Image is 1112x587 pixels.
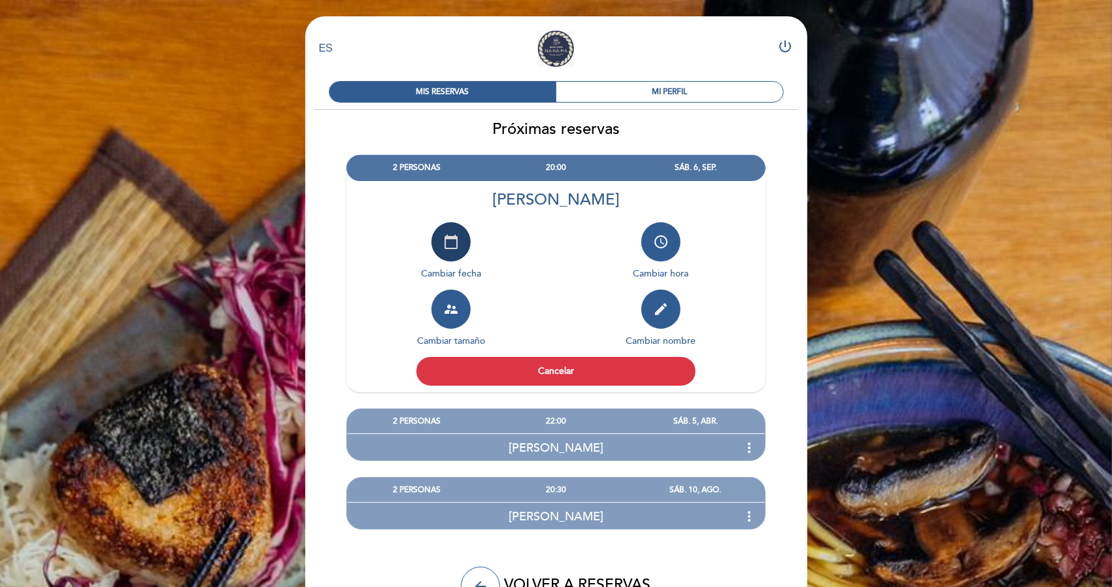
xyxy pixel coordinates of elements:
[329,82,556,102] div: MIS RESERVAS
[421,268,481,279] span: Cambiar fecha
[641,290,681,329] button: edit
[653,301,669,317] i: edit
[626,156,765,180] div: SÁB. 6, SEP.
[641,222,681,261] button: access_time
[416,357,696,386] button: Cancelar
[509,509,603,524] span: [PERSON_NAME]
[653,234,669,250] i: access_time
[778,39,794,54] i: power_settings_new
[475,31,638,67] a: [PERSON_NAME]
[431,290,471,329] button: supervisor_account
[626,478,765,502] div: SÁB. 10, AGO.
[509,441,603,455] span: [PERSON_NAME]
[741,509,757,524] i: more_vert
[626,409,765,433] div: SÁB. 5, ABR.
[347,409,486,433] div: 2 PERSONAS
[305,120,808,139] h2: Próximas reservas
[486,156,626,180] div: 20:00
[347,156,486,180] div: 2 PERSONAS
[346,190,766,209] div: [PERSON_NAME]
[486,478,626,502] div: 20:30
[486,409,626,433] div: 22:00
[778,39,794,59] button: power_settings_new
[556,82,783,102] div: MI PERFIL
[633,268,688,279] span: Cambiar hora
[626,335,696,346] span: Cambiar nombre
[347,478,486,502] div: 2 PERSONAS
[443,301,459,317] i: supervisor_account
[431,222,471,261] button: calendar_today
[741,440,757,456] i: more_vert
[417,335,485,346] span: Cambiar tamaño
[443,234,459,250] i: calendar_today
